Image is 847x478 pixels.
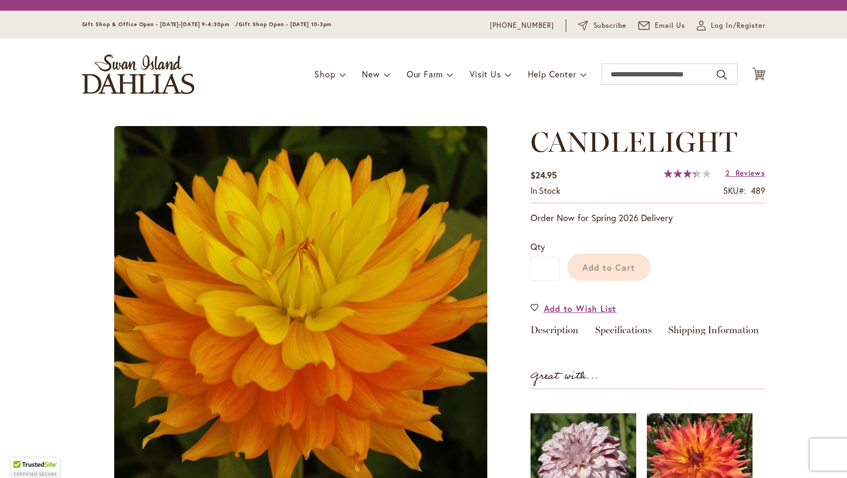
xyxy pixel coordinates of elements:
strong: SKU [723,185,746,196]
span: In stock [531,185,560,196]
a: 2 Reviews [725,168,765,178]
p: Order Now for Spring 2026 Delivery [531,211,765,224]
span: Qty [531,241,545,252]
span: Visit Us [470,68,501,80]
span: Gift Shop Open - [DATE] 10-3pm [239,21,331,28]
span: 2 [725,168,730,178]
span: Gift Shop & Office Open - [DATE]-[DATE] 9-4:30pm / [82,21,239,28]
strong: Great with... [531,367,599,385]
span: Our Farm [407,68,443,80]
a: [PHONE_NUMBER] [490,20,555,31]
span: Email Us [655,20,685,31]
span: Add to Wish List [544,302,617,315]
a: Email Us [638,20,685,31]
a: Shipping Information [668,325,759,341]
div: 489 [751,185,765,197]
div: Availability [531,185,560,197]
div: 67% [664,169,711,178]
a: store logo [82,54,194,94]
div: Detailed Product Info [531,325,765,341]
span: Log In/Register [711,20,765,31]
a: Subscribe [578,20,627,31]
a: Log In/Register [697,20,765,31]
span: CANDLELIGHT [531,125,737,159]
span: $24.95 [531,169,557,181]
span: New [362,68,379,80]
iframe: Launch Accessibility Center [8,440,38,470]
span: Subscribe [593,20,627,31]
span: Reviews [735,168,765,178]
span: Shop [314,68,335,80]
a: Description [531,325,579,341]
a: Specifications [595,325,652,341]
a: Add to Wish List [531,302,617,315]
button: Search [717,66,726,83]
span: Help Center [528,68,576,80]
